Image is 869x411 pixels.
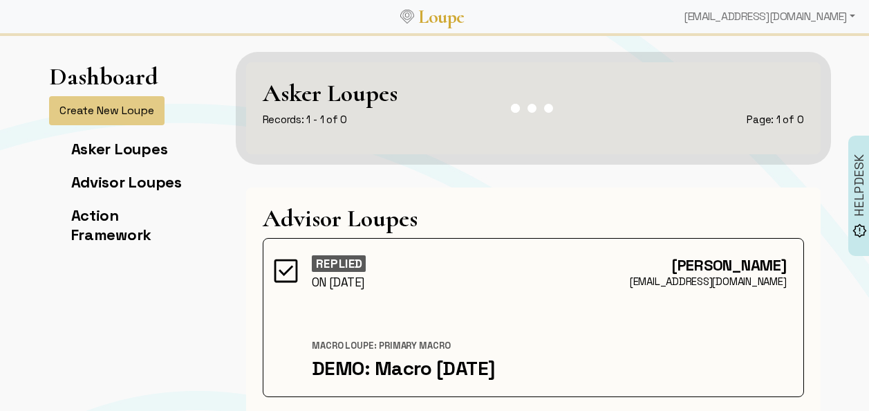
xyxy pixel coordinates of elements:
[280,275,787,289] div: [EMAIL_ADDRESS][DOMAIN_NAME]
[414,4,469,30] a: Loupe
[49,62,158,91] h1: Dashboard
[71,139,168,158] a: Asker Loupes
[852,223,867,238] img: brightness_alert_FILL0_wght500_GRAD0_ops.svg
[270,255,301,286] img: FFFF
[678,3,861,30] div: [EMAIL_ADDRESS][DOMAIN_NAME]
[49,62,197,258] app-left-page-nav: Dashboard
[71,205,152,244] a: Action Framework
[312,340,787,352] div: Macro Loupe: Primary Macro
[312,356,787,380] div: DEMO: Macro [DATE]
[280,255,787,275] div: [PERSON_NAME]
[263,204,804,232] h1: Advisor Loupes
[71,172,182,192] a: Advisor Loupes
[400,10,414,24] img: Loupe Logo
[49,96,165,125] button: Create New Loupe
